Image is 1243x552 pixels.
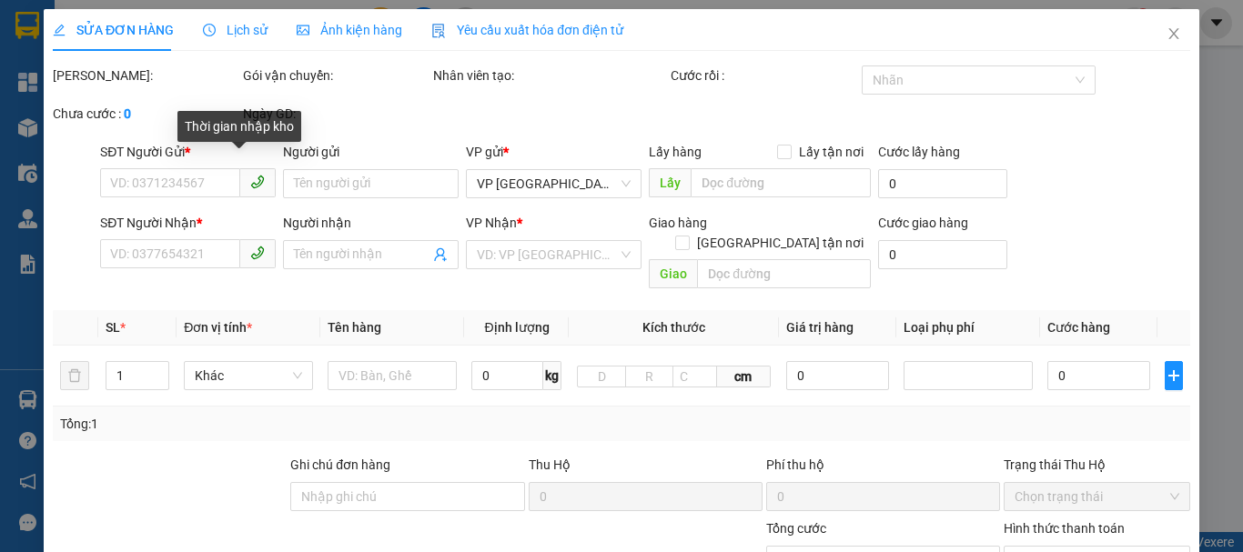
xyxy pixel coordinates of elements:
[1167,26,1181,41] span: close
[53,65,239,85] div: [PERSON_NAME]:
[34,15,132,74] strong: CÔNG TY TNHH VĨNH QUANG
[195,362,302,389] span: Khác
[543,361,561,390] span: kg
[791,142,870,162] span: Lấy tận nơi
[100,213,276,233] div: SĐT Người Nhận
[877,216,967,230] label: Cước giao hàng
[283,142,459,162] div: Người gửi
[877,169,1007,198] input: Cước lấy hàng
[649,259,697,288] span: Giao
[290,482,524,511] input: Ghi chú đơn hàng
[250,246,265,260] span: phone
[766,521,826,536] span: Tổng cước
[243,104,429,124] div: Ngày GD:
[24,120,142,134] strong: Hotline : 0889 23 23 23
[60,414,481,434] div: Tổng: 1
[484,320,549,335] span: Định lượng
[672,366,716,387] input: C
[877,145,959,159] label: Cước lấy hàng
[100,142,276,162] div: SĐT Người Gửi
[671,65,857,85] div: Cước rồi :
[60,361,89,390] button: delete
[431,24,446,38] img: icon
[283,213,459,233] div: Người nhận
[203,23,268,37] span: Lịch sử
[144,90,278,114] span: PS1408250635
[785,320,853,335] span: Giá trị hàng
[691,168,870,197] input: Dọc đường
[1148,9,1199,60] button: Close
[328,361,457,390] input: VD: Bàn, Ghế
[642,320,705,335] span: Kích thước
[877,240,1007,269] input: Cước giao hàng
[697,259,870,288] input: Dọc đường
[9,47,22,124] img: logo
[433,247,448,262] span: user-add
[625,366,674,387] input: R
[431,23,623,37] span: Yêu cầu xuất hóa đơn điện tử
[124,106,131,121] b: 0
[1015,483,1179,510] span: Chọn trạng thái
[528,457,570,472] span: Thu Hộ
[1004,521,1125,536] label: Hình thức thanh toán
[649,216,707,230] span: Giao hàng
[290,457,390,472] label: Ghi chú đơn hàng
[716,366,770,387] span: cm
[689,233,870,253] span: [GEOGRAPHIC_DATA] tận nơi
[1004,455,1190,475] div: Trạng thái Thu Hộ
[184,320,252,335] span: Đơn vị tính
[896,310,1040,346] th: Loại phụ phí
[53,24,66,36] span: edit
[328,320,381,335] span: Tên hàng
[766,455,1000,482] div: Phí thu hộ
[177,111,301,142] div: Thời gian nhập kho
[250,175,265,189] span: phone
[466,142,642,162] div: VP gửi
[106,320,120,335] span: SL
[297,24,309,36] span: picture
[1165,361,1183,390] button: plus
[1166,368,1182,383] span: plus
[243,65,429,85] div: Gói vận chuyển:
[466,216,517,230] span: VP Nhận
[297,23,402,37] span: Ảnh kiện hàng
[1047,320,1110,335] span: Cước hàng
[36,77,128,116] strong: PHIẾU GỬI HÀNG
[649,168,691,197] span: Lấy
[577,366,626,387] input: D
[433,65,667,85] div: Nhân viên tạo:
[203,24,216,36] span: clock-circle
[53,104,239,124] div: Chưa cước :
[477,170,631,197] span: VP PHÚ SƠN
[53,23,174,37] span: SỬA ĐƠN HÀNG
[649,145,702,159] span: Lấy hàng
